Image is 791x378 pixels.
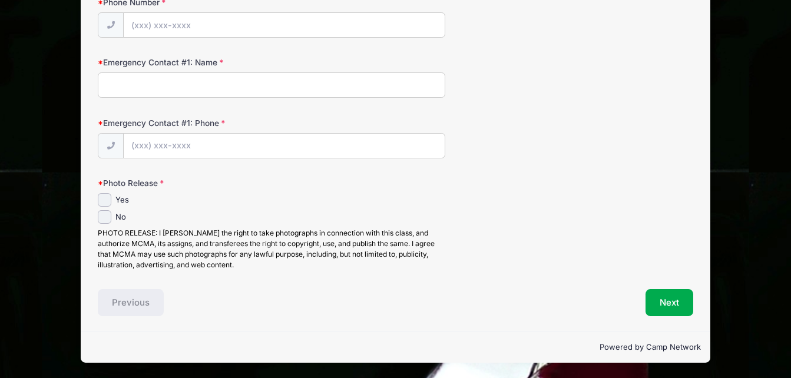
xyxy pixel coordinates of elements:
button: Next [646,289,693,316]
label: Yes [115,194,129,206]
label: No [115,211,126,223]
label: Emergency Contact #1: Phone [98,117,296,129]
input: (xxx) xxx-xxxx [123,12,445,38]
div: PHOTO RELEASE: I [PERSON_NAME] the right to take photographs in connection with this class, and a... [98,228,445,270]
p: Powered by Camp Network [90,341,701,353]
label: Photo Release [98,177,296,189]
input: (xxx) xxx-xxxx [123,133,445,158]
label: Emergency Contact #1: Name [98,57,296,68]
